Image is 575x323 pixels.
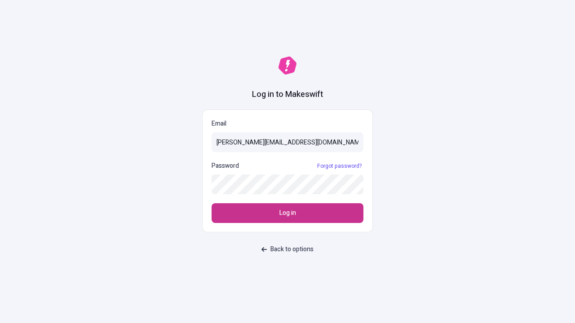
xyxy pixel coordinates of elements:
[315,162,363,170] a: Forgot password?
[270,244,314,254] span: Back to options
[212,203,363,223] button: Log in
[212,161,239,171] p: Password
[212,119,363,129] p: Email
[256,241,319,258] button: Back to options
[279,208,296,218] span: Log in
[252,89,323,100] h1: Log in to Makeswift
[212,132,363,152] input: Email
